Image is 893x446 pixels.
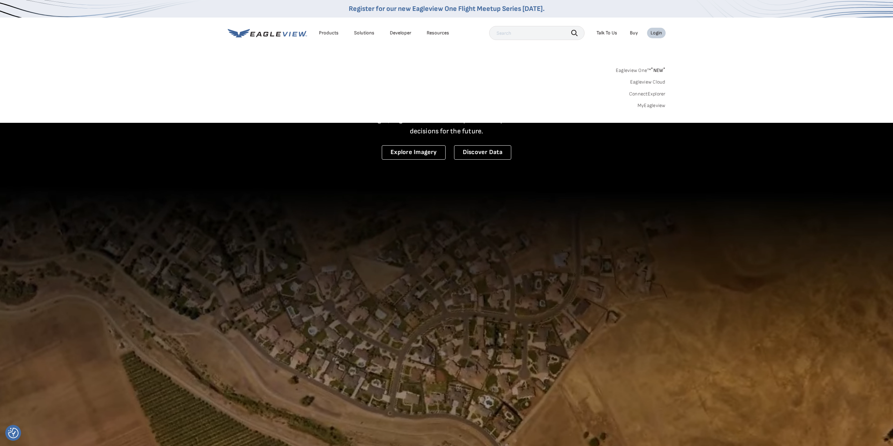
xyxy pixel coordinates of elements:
[489,26,585,40] input: Search
[382,145,446,160] a: Explore Imagery
[651,67,665,73] span: NEW
[630,30,638,36] a: Buy
[454,145,511,160] a: Discover Data
[8,428,19,438] img: Revisit consent button
[354,30,374,36] div: Solutions
[630,79,666,85] a: Eagleview Cloud
[319,30,339,36] div: Products
[427,30,449,36] div: Resources
[651,30,662,36] div: Login
[629,91,666,97] a: ConnectExplorer
[349,5,545,13] a: Register for our new Eagleview One Flight Meetup Series [DATE].
[597,30,617,36] div: Talk To Us
[616,65,666,73] a: Eagleview One™*NEW*
[390,30,411,36] a: Developer
[8,428,19,438] button: Consent Preferences
[638,102,666,109] a: MyEagleview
